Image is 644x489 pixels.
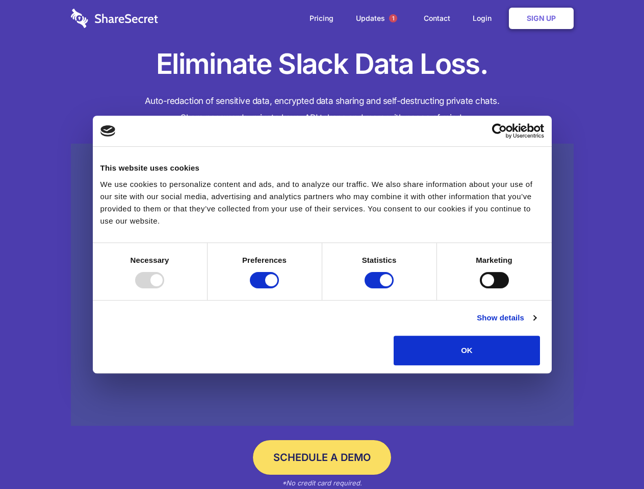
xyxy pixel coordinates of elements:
span: 1 [389,14,397,22]
a: Sign Up [509,8,574,29]
strong: Preferences [242,256,287,264]
h1: Eliminate Slack Data Loss. [71,46,574,83]
a: Usercentrics Cookiebot - opens in a new window [455,123,544,139]
button: OK [394,336,540,365]
a: Login [462,3,507,34]
img: logo-wordmark-white-trans-d4663122ce5f474addd5e946df7df03e33cb6a1c49d2221995e7729f52c070b2.svg [71,9,158,28]
a: Pricing [299,3,344,34]
em: *No credit card required. [282,479,362,487]
strong: Statistics [362,256,397,264]
a: Contact [414,3,460,34]
div: We use cookies to personalize content and ads, and to analyze our traffic. We also share informat... [100,178,544,227]
strong: Necessary [131,256,169,264]
strong: Marketing [476,256,512,264]
img: logo [100,125,116,137]
a: Wistia video thumbnail [71,144,574,426]
a: Show details [477,312,536,324]
a: Schedule a Demo [253,440,391,475]
div: This website uses cookies [100,162,544,174]
h4: Auto-redaction of sensitive data, encrypted data sharing and self-destructing private chats. Shar... [71,93,574,126]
